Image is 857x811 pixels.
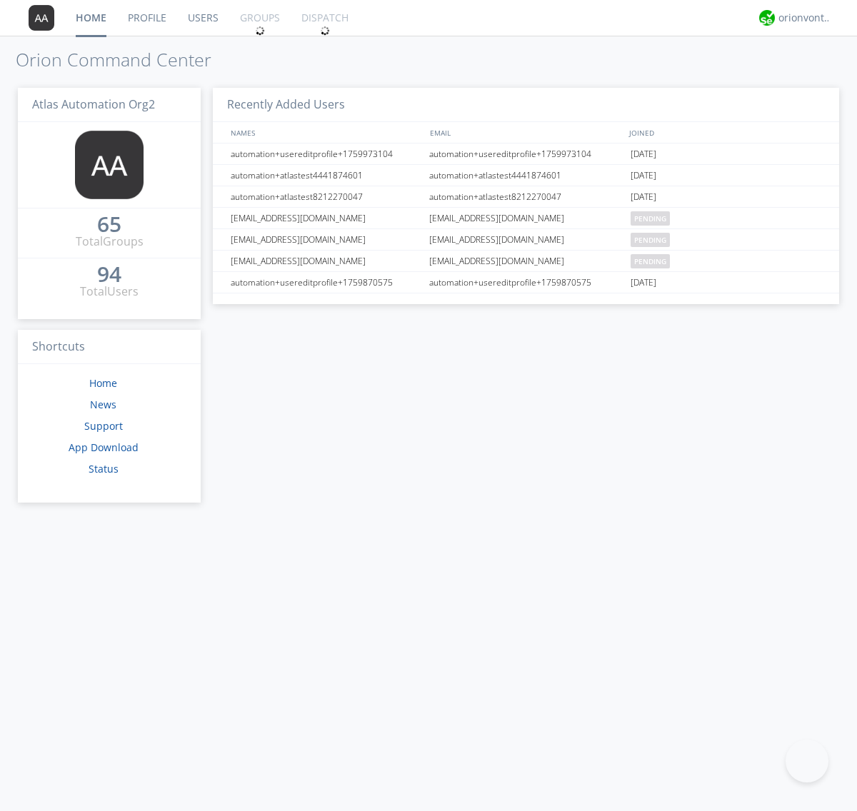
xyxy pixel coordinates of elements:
div: [EMAIL_ADDRESS][DOMAIN_NAME] [426,208,627,228]
a: [EMAIL_ADDRESS][DOMAIN_NAME][EMAIL_ADDRESS][DOMAIN_NAME]pending [213,208,839,229]
div: [EMAIL_ADDRESS][DOMAIN_NAME] [426,251,627,271]
span: pending [631,211,670,226]
h3: Recently Added Users [213,88,839,123]
div: [EMAIL_ADDRESS][DOMAIN_NAME] [227,229,425,250]
span: pending [631,254,670,268]
div: NAMES [227,122,423,143]
a: automation+usereditprofile+1759973104automation+usereditprofile+1759973104[DATE] [213,143,839,165]
img: 373638.png [75,131,144,199]
span: [DATE] [631,272,656,293]
a: News [90,398,116,411]
div: automation+usereditprofile+1759870575 [426,272,627,293]
div: 94 [97,267,121,281]
div: automation+atlastest4441874601 [227,165,425,186]
a: Support [84,419,123,433]
img: 373638.png [29,5,54,31]
div: automation+usereditprofile+1759973104 [426,143,627,164]
a: Home [89,376,117,390]
a: App Download [69,440,139,454]
a: 94 [97,267,121,283]
div: automation+atlastest8212270047 [227,186,425,207]
a: [EMAIL_ADDRESS][DOMAIN_NAME][EMAIL_ADDRESS][DOMAIN_NAME]pending [213,251,839,272]
span: [DATE] [631,165,656,186]
div: Total Users [80,283,139,300]
a: [EMAIL_ADDRESS][DOMAIN_NAME][EMAIL_ADDRESS][DOMAIN_NAME]pending [213,229,839,251]
div: [EMAIL_ADDRESS][DOMAIN_NAME] [426,229,627,250]
a: automation+atlastest8212270047automation+atlastest8212270047[DATE] [213,186,839,208]
div: [EMAIL_ADDRESS][DOMAIN_NAME] [227,251,425,271]
div: automation+usereditprofile+1759870575 [227,272,425,293]
div: Total Groups [76,233,144,250]
a: 65 [97,217,121,233]
div: automation+atlastest4441874601 [426,165,627,186]
img: spin.svg [255,26,265,36]
div: 65 [97,217,121,231]
div: orionvontas+atlas+automation+org2 [778,11,832,25]
span: Atlas Automation Org2 [32,96,155,112]
span: [DATE] [631,186,656,208]
a: Status [89,462,119,475]
div: automation+usereditprofile+1759973104 [227,143,425,164]
span: [DATE] [631,143,656,165]
div: [EMAIL_ADDRESS][DOMAIN_NAME] [227,208,425,228]
span: pending [631,233,670,247]
div: automation+atlastest8212270047 [426,186,627,207]
iframe: Toggle Customer Support [786,740,828,782]
div: JOINED [626,122,826,143]
a: automation+atlastest4441874601automation+atlastest4441874601[DATE] [213,165,839,186]
img: spin.svg [320,26,330,36]
img: 29d36aed6fa347d5a1537e7736e6aa13 [759,10,775,26]
div: EMAIL [426,122,626,143]
h3: Shortcuts [18,330,201,365]
a: automation+usereditprofile+1759870575automation+usereditprofile+1759870575[DATE] [213,272,839,293]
